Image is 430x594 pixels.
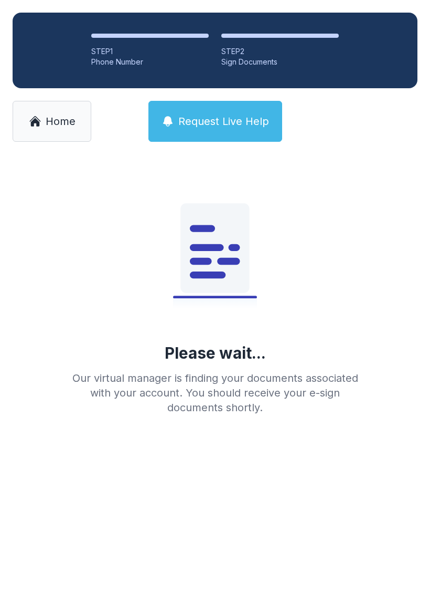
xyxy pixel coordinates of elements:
span: Home [46,114,76,129]
div: Please wait... [165,343,266,362]
div: STEP 2 [221,46,339,57]
div: STEP 1 [91,46,209,57]
span: Request Live Help [178,114,269,129]
div: Sign Documents [221,57,339,67]
div: Phone Number [91,57,209,67]
div: Our virtual manager is finding your documents associated with your account. You should receive yo... [64,371,366,415]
